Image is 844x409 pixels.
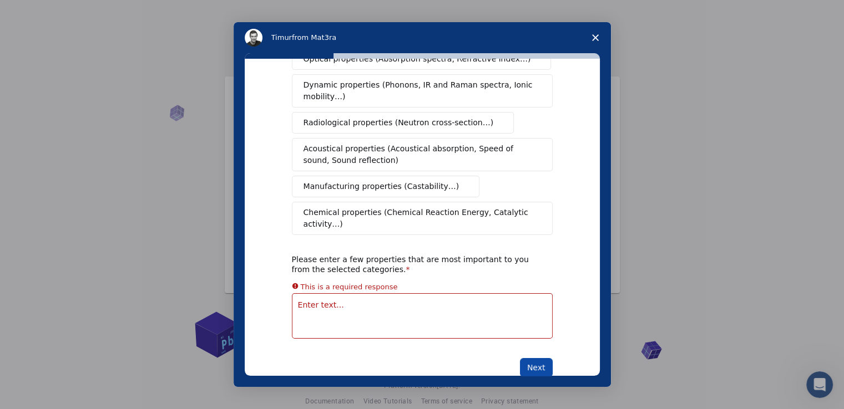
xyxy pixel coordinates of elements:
span: Timur [271,33,292,42]
span: Optical properties (Absorption spectra, Refractive index…) [304,53,531,65]
span: Radiological properties (Neutron cross-section…) [304,117,494,129]
button: Chemical properties (Chemical Reaction Energy, Catalytic activity…) [292,202,553,235]
button: Radiological properties (Neutron cross-section…) [292,112,514,134]
span: Acoustical properties (Acoustical absorption, Speed of sound, Sound reflection) [304,143,534,166]
img: Profile image for Timur [245,29,262,47]
span: from Mat3ra [292,33,336,42]
div: Please enter a few properties that are most important to you from the selected categories. [292,254,536,274]
span: Close survey [580,22,611,53]
button: Manufacturing properties (Castability…) [292,176,480,197]
span: Chemical properties (Chemical Reaction Energy, Catalytic activity…) [304,207,533,230]
span: Assistance [18,8,72,18]
button: Acoustical properties (Acoustical absorption, Speed of sound, Sound reflection) [292,138,553,171]
span: Manufacturing properties (Castability…) [304,181,459,192]
div: This is a required response [301,280,398,293]
textarea: Enter text... [292,293,553,339]
button: Dynamic properties (Phonons, IR and Raman spectra, Ionic mobility…) [292,74,553,108]
button: Next [520,358,553,377]
span: Dynamic properties (Phonons, IR and Raman spectra, Ionic mobility…) [304,79,534,103]
button: Optical properties (Absorption spectra, Refractive index…) [292,48,552,70]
